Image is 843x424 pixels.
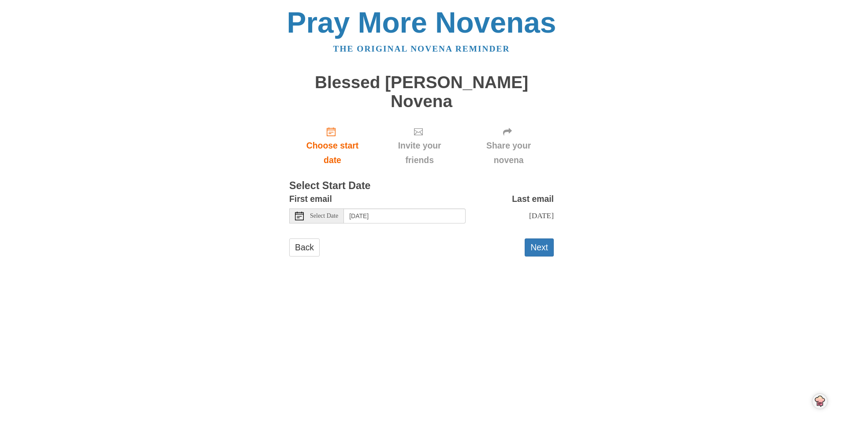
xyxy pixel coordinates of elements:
div: Click "Next" to confirm your start date first. [463,119,554,172]
label: First email [289,192,332,206]
a: Back [289,238,320,257]
span: Invite your friends [384,138,455,167]
span: Share your novena [472,138,545,167]
label: Last email [512,192,554,206]
a: The original novena reminder [333,44,510,53]
span: Choose start date [298,138,367,167]
div: Click "Next" to confirm your start date first. [376,119,463,172]
h1: Blessed [PERSON_NAME] Novena [289,73,554,111]
a: Pray More Novenas [287,6,556,39]
a: Choose start date [289,119,376,172]
span: Select Date [310,213,338,219]
span: [DATE] [529,211,554,220]
button: Next [525,238,554,257]
h3: Select Start Date [289,180,554,192]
